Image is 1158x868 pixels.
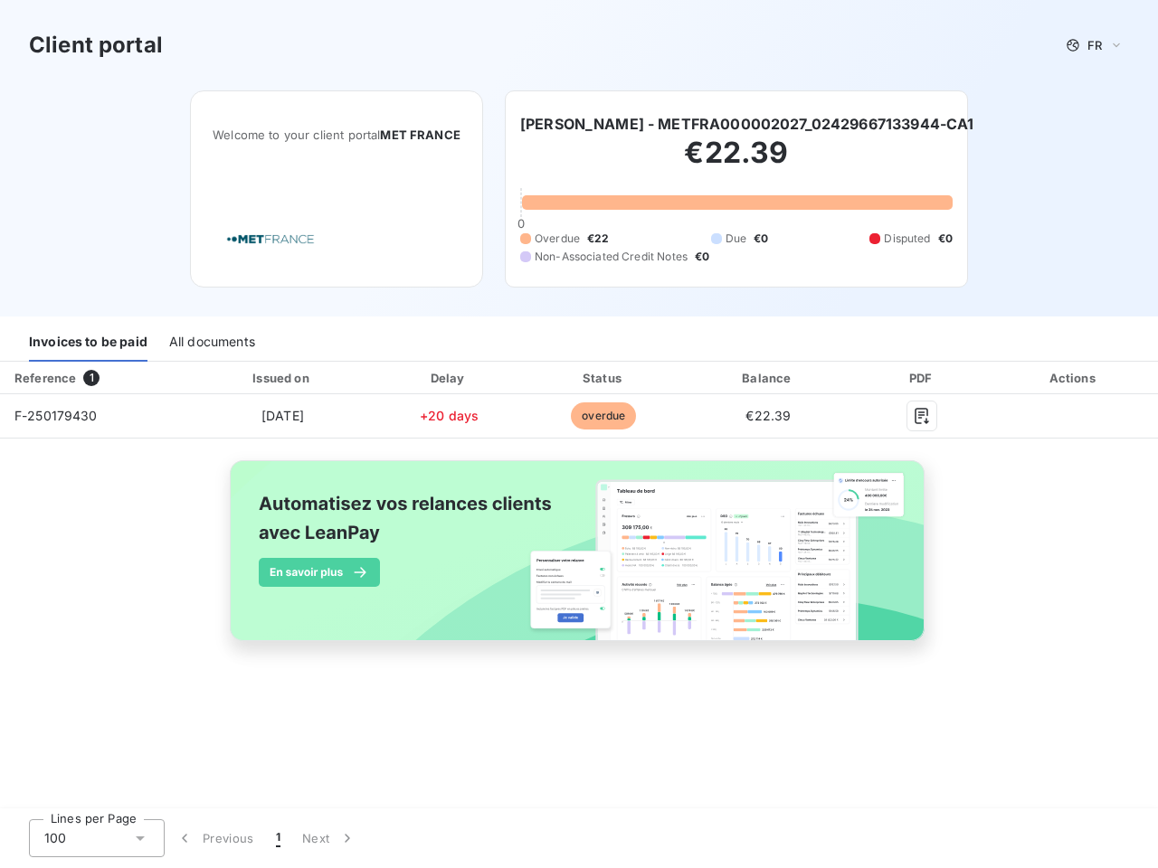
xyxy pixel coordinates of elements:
[213,213,328,265] img: Company logo
[745,408,791,423] span: €22.39
[29,29,163,61] h3: Client portal
[265,819,291,857] button: 1
[29,324,147,362] div: Invoices to be paid
[14,408,98,423] span: F-250179430
[261,408,304,423] span: [DATE]
[214,449,944,672] img: banner
[169,324,255,362] div: All documents
[517,216,525,231] span: 0
[44,829,66,847] span: 100
[535,231,580,247] span: Overdue
[213,127,460,142] span: Welcome to your client portal
[754,231,768,247] span: €0
[884,231,930,247] span: Disputed
[1087,38,1102,52] span: FR
[195,369,370,387] div: Issued on
[687,369,851,387] div: Balance
[571,402,636,429] span: overdue
[291,819,367,857] button: Next
[993,369,1154,387] div: Actions
[858,369,986,387] div: PDF
[520,113,974,135] h6: [PERSON_NAME] - METFRA000002027_02429667133944-CA1
[695,249,709,265] span: €0
[377,369,521,387] div: Delay
[83,370,100,386] span: 1
[420,408,479,423] span: +20 days
[587,231,609,247] span: €22
[276,829,280,847] span: 1
[528,369,679,387] div: Status
[535,249,688,265] span: Non-Associated Credit Notes
[726,231,746,247] span: Due
[520,135,953,189] h2: €22.39
[165,819,265,857] button: Previous
[380,127,460,142] span: MET FRANCE
[938,231,953,247] span: €0
[14,371,76,385] div: Reference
